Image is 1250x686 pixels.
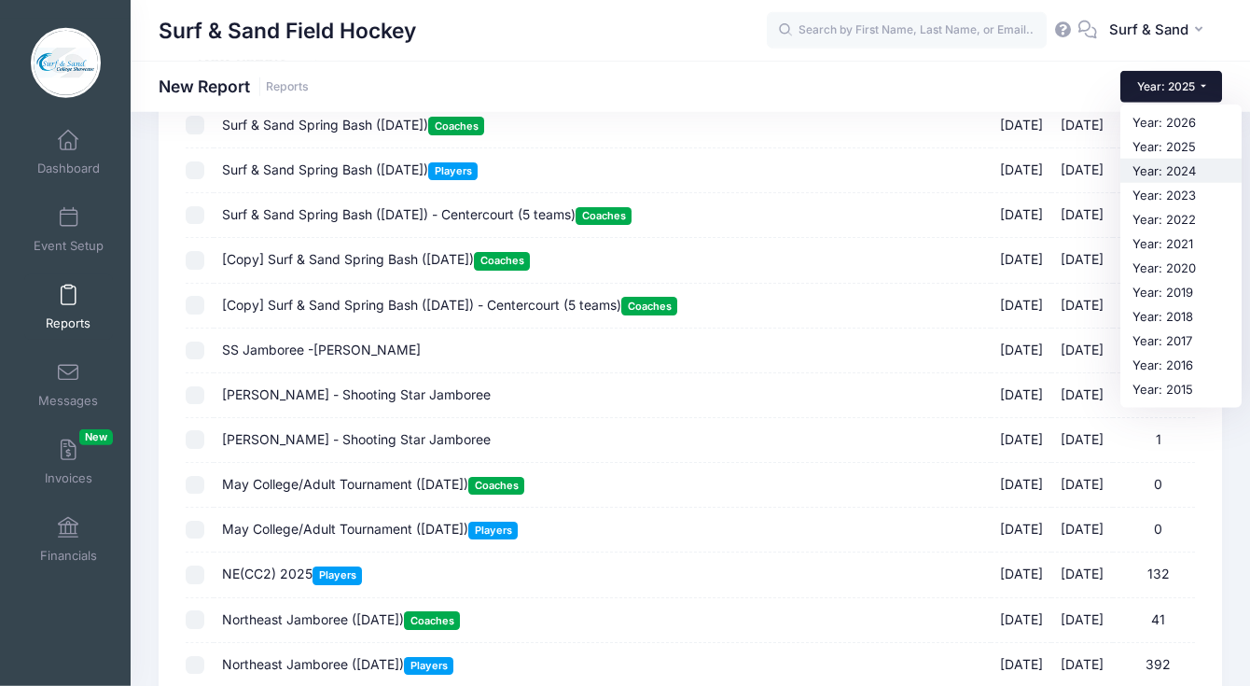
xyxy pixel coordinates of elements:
span: NE(CC2) 2025 [222,566,362,581]
td: 1 [1113,418,1195,463]
td: 1 [1113,193,1195,238]
td: [DATE] [991,284,1052,329]
span: Coaches [474,252,530,270]
td: [DATE] [991,373,1052,418]
span: New [79,429,113,445]
a: Year: 2024 [1120,159,1242,183]
span: Dashboard [37,161,100,176]
span: Coaches [621,297,677,315]
a: Year: 2015 [1120,377,1242,401]
td: 132 [1113,553,1195,597]
td: 41 [1113,598,1195,643]
td: [DATE] [991,598,1052,643]
span: Players [312,567,362,584]
h1: Surf & Sand Field Hockey [159,9,416,52]
td: [DATE] [1051,598,1113,643]
a: Year: 2025 [1120,134,1242,159]
span: SS Jamboree -[PERSON_NAME] [222,342,421,357]
span: Northeast Jamboree ([DATE]) [222,656,453,672]
span: Coaches [404,611,460,629]
td: [DATE] [1051,284,1113,329]
td: [DATE] [991,104,1052,148]
td: 0 [1113,284,1195,329]
span: Financials [40,548,97,564]
td: [DATE] [1051,553,1113,597]
a: Reports [266,80,309,94]
a: Year: 2018 [1120,304,1242,329]
span: Surf & Sand Spring Bash ([DATE]) [222,161,478,177]
span: Players [428,162,478,180]
td: [DATE] [991,508,1052,553]
td: [DATE] [1051,418,1113,463]
h1: New Report [159,77,309,96]
span: Surf & Sand Spring Bash ([DATE]) - Centercourt (5 teams) [222,206,632,222]
td: 0 [1113,508,1195,553]
td: 1 [1113,373,1195,418]
a: Year: 2016 [1120,353,1242,377]
span: [PERSON_NAME] - Shooting Star Jamboree [222,386,491,402]
td: [DATE] [1051,463,1113,508]
a: Messages [24,352,113,417]
a: Dashboard [24,119,113,185]
td: 0 [1113,463,1195,508]
td: [DATE] [991,553,1052,597]
span: Coaches [468,477,524,495]
a: Year: 2017 [1120,329,1242,353]
a: Year: 2019 [1120,280,1242,304]
td: [DATE] [991,418,1052,463]
span: Reports [46,315,90,331]
td: [DATE] [991,193,1052,238]
span: Players [468,522,518,539]
span: Invoices [45,470,92,486]
a: Reports [24,274,113,340]
span: Event Setup [34,238,104,254]
td: [DATE] [991,238,1052,283]
a: Financials [24,507,113,572]
td: [DATE] [991,148,1052,193]
button: Surf & Sand [1097,9,1222,52]
span: [Copy] Surf & Sand Spring Bash ([DATE]) [222,251,530,267]
a: Event Setup [24,197,113,262]
span: Messages [38,393,98,409]
a: Year: 2022 [1120,207,1242,231]
button: Year: 2025 [1120,71,1222,103]
td: [DATE] [1051,148,1113,193]
span: [PERSON_NAME] - Shooting Star Jamboree [222,431,491,447]
a: Year: 2023 [1120,183,1242,207]
span: Coaches [428,117,484,134]
td: [DATE] [1051,193,1113,238]
td: [DATE] [1051,508,1113,553]
td: [DATE] [991,463,1052,508]
td: [DATE] [1051,238,1113,283]
span: Coaches [576,207,632,225]
span: Surf & Sand Spring Bash ([DATE]) [222,117,484,133]
span: May College/Adult Tournament ([DATE]) [222,476,524,492]
td: 1 [1113,329,1195,373]
span: Surf & Sand [1109,20,1188,40]
td: 77 [1113,104,1195,148]
span: May College/Adult Tournament ([DATE]) [222,521,518,537]
span: Northeast Jamboree ([DATE]) [222,611,460,627]
img: Surf & Sand Field Hockey [31,28,101,98]
input: Search by First Name, Last Name, or Email... [767,12,1047,49]
span: Players [404,657,453,675]
td: [DATE] [1051,104,1113,148]
a: InvoicesNew [24,429,113,495]
td: [DATE] [991,329,1052,373]
td: [DATE] [1051,329,1113,373]
a: Year: 2021 [1120,231,1242,256]
td: 0 [1113,238,1195,283]
td: [DATE] [1051,373,1113,418]
span: [Copy] Surf & Sand Spring Bash ([DATE]) - Centercourt (5 teams) [222,297,677,313]
td: 612 [1113,148,1195,193]
a: Year: 2026 [1120,110,1242,134]
span: Year: 2025 [1137,79,1195,93]
a: Year: 2020 [1120,256,1242,280]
